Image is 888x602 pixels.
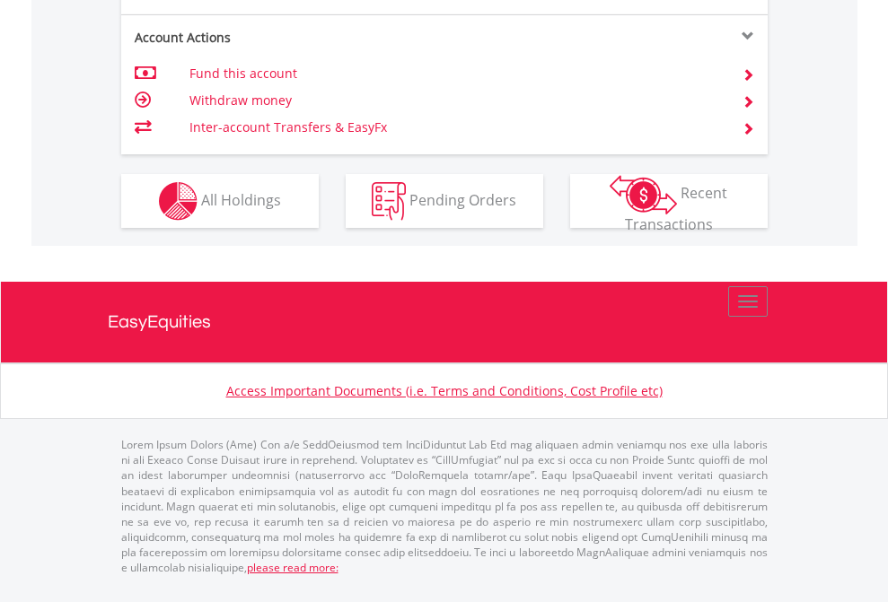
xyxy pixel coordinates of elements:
[189,87,720,114] td: Withdraw money
[372,182,406,221] img: pending_instructions-wht.png
[226,382,663,399] a: Access Important Documents (i.e. Terms and Conditions, Cost Profile etc)
[108,282,781,362] a: EasyEquities
[610,175,677,214] img: transactions-zar-wht.png
[189,114,720,141] td: Inter-account Transfers & EasyFx
[346,174,543,228] button: Pending Orders
[189,60,720,87] td: Fund this account
[247,560,338,575] a: please read more:
[201,189,281,209] span: All Holdings
[159,182,198,221] img: holdings-wht.png
[570,174,768,228] button: Recent Transactions
[409,189,516,209] span: Pending Orders
[121,174,319,228] button: All Holdings
[121,437,768,575] p: Lorem Ipsum Dolors (Ame) Con a/e SeddOeiusmod tem InciDiduntut Lab Etd mag aliquaen admin veniamq...
[121,29,444,47] div: Account Actions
